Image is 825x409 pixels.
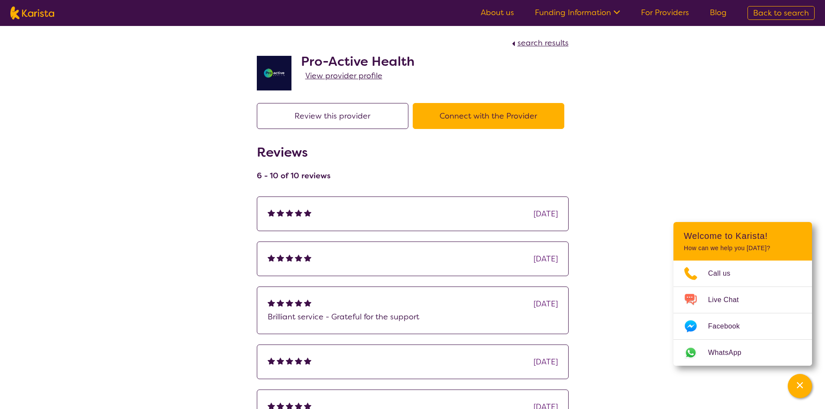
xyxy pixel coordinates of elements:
[286,254,293,261] img: fullstar
[304,209,311,216] img: fullstar
[277,209,284,216] img: fullstar
[684,245,802,252] p: How can we help you [DATE]?
[534,207,558,220] div: [DATE]
[286,209,293,216] img: fullstar
[304,254,311,261] img: fullstar
[753,8,809,18] span: Back to search
[413,111,569,121] a: Connect with the Provider
[257,103,408,129] button: Review this provider
[295,209,302,216] img: fullstar
[788,374,812,398] button: Channel Menu
[534,355,558,368] div: [DATE]
[268,209,275,216] img: fullstar
[286,357,293,364] img: fullstar
[295,357,302,364] img: fullstar
[684,231,802,241] h2: Welcome to Karista!
[286,299,293,306] img: fullstar
[481,7,514,18] a: About us
[257,145,330,160] h2: Reviews
[268,299,275,306] img: fullstar
[747,6,815,20] a: Back to search
[708,267,741,280] span: Call us
[304,299,311,306] img: fullstar
[304,357,311,364] img: fullstar
[708,293,749,306] span: Live Chat
[510,38,569,48] a: search results
[673,261,812,366] ul: Choose channel
[305,69,382,82] a: View provider profile
[305,71,382,81] span: View provider profile
[534,252,558,265] div: [DATE]
[268,254,275,261] img: fullstar
[535,7,620,18] a: Funding Information
[257,111,413,121] a: Review this provider
[295,254,302,261] img: fullstar
[277,299,284,306] img: fullstar
[413,103,564,129] button: Connect with the Provider
[268,310,558,323] p: Brilliant service - Grateful for the support
[673,340,812,366] a: Web link opens in a new tab.
[673,222,812,366] div: Channel Menu
[268,357,275,364] img: fullstar
[708,320,750,333] span: Facebook
[10,6,54,19] img: Karista logo
[641,7,689,18] a: For Providers
[277,357,284,364] img: fullstar
[534,297,558,310] div: [DATE]
[708,346,752,359] span: WhatsApp
[257,171,330,181] h4: 6 - 10 of 10 reviews
[301,54,414,69] h2: Pro-Active Health
[257,56,291,90] img: jdgr5huzsaqxc1wfufya.png
[277,254,284,261] img: fullstar
[295,299,302,306] img: fullstar
[710,7,727,18] a: Blog
[518,38,569,48] span: search results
